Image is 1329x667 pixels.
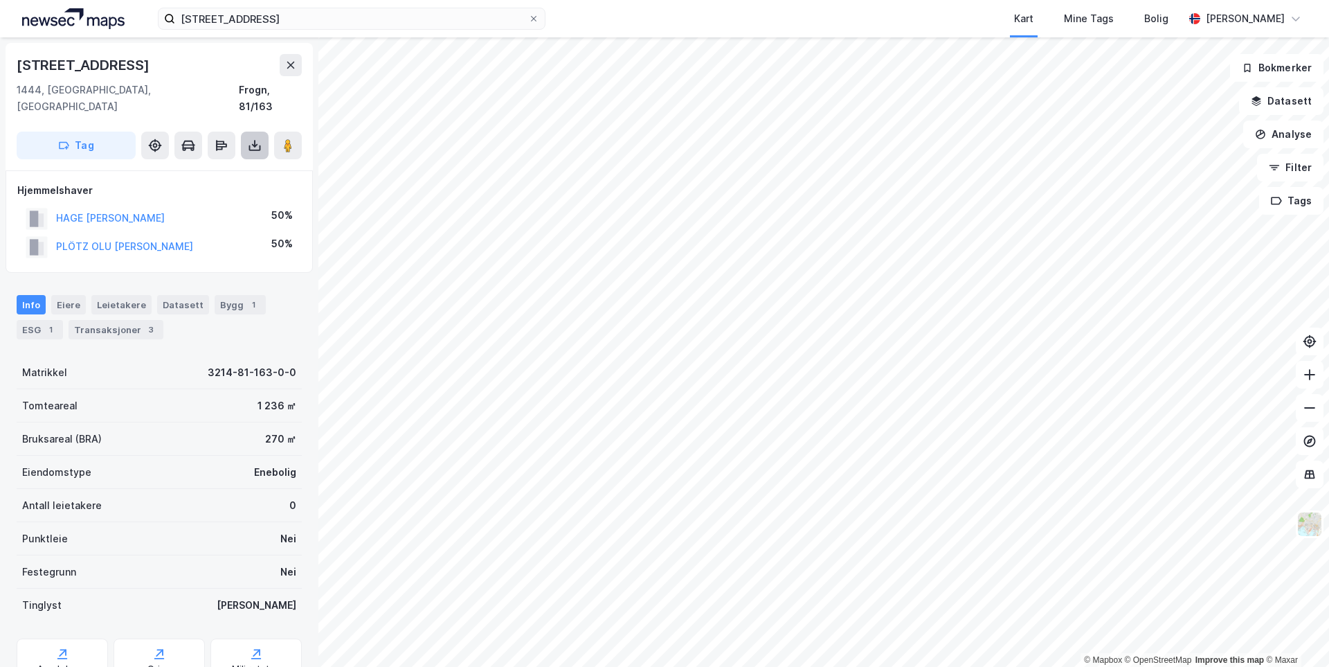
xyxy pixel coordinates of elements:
[1195,655,1264,665] a: Improve this map
[69,320,163,339] div: Transaksjoner
[17,82,239,115] div: 1444, [GEOGRAPHIC_DATA], [GEOGRAPHIC_DATA]
[254,464,296,481] div: Enebolig
[1206,10,1285,27] div: [PERSON_NAME]
[208,364,296,381] div: 3214-81-163-0-0
[271,207,293,224] div: 50%
[1239,87,1323,115] button: Datasett
[22,398,78,414] div: Tomteareal
[175,8,528,29] input: Søk på adresse, matrikkel, gårdeiere, leietakere eller personer
[1064,10,1114,27] div: Mine Tags
[22,531,68,547] div: Punktleie
[1014,10,1033,27] div: Kart
[215,295,266,314] div: Bygg
[217,597,296,614] div: [PERSON_NAME]
[1259,187,1323,215] button: Tags
[289,497,296,514] div: 0
[17,295,46,314] div: Info
[17,182,301,199] div: Hjemmelshaver
[1230,54,1323,82] button: Bokmerker
[22,364,67,381] div: Matrikkel
[1144,10,1168,27] div: Bolig
[17,132,136,159] button: Tag
[22,8,125,29] img: logo.a4113a55bc3d86da70a041830d287a7e.svg
[1084,655,1122,665] a: Mapbox
[1243,121,1323,148] button: Analyse
[22,564,76,580] div: Festegrunn
[22,431,102,447] div: Bruksareal (BRA)
[1260,601,1329,667] iframe: Chat Widget
[271,235,293,252] div: 50%
[91,295,152,314] div: Leietakere
[239,82,302,115] div: Frogn, 81/163
[22,464,91,481] div: Eiendomstype
[257,398,296,414] div: 1 236 ㎡
[157,295,209,314] div: Datasett
[1296,511,1323,537] img: Z
[246,298,260,312] div: 1
[1260,601,1329,667] div: Kontrollprogram for chat
[1257,154,1323,181] button: Filter
[17,320,63,339] div: ESG
[265,431,296,447] div: 270 ㎡
[17,54,152,76] div: [STREET_ADDRESS]
[22,497,102,514] div: Antall leietakere
[144,323,158,337] div: 3
[1125,655,1192,665] a: OpenStreetMap
[280,531,296,547] div: Nei
[280,564,296,580] div: Nei
[22,597,62,614] div: Tinglyst
[51,295,86,314] div: Eiere
[44,323,57,337] div: 1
